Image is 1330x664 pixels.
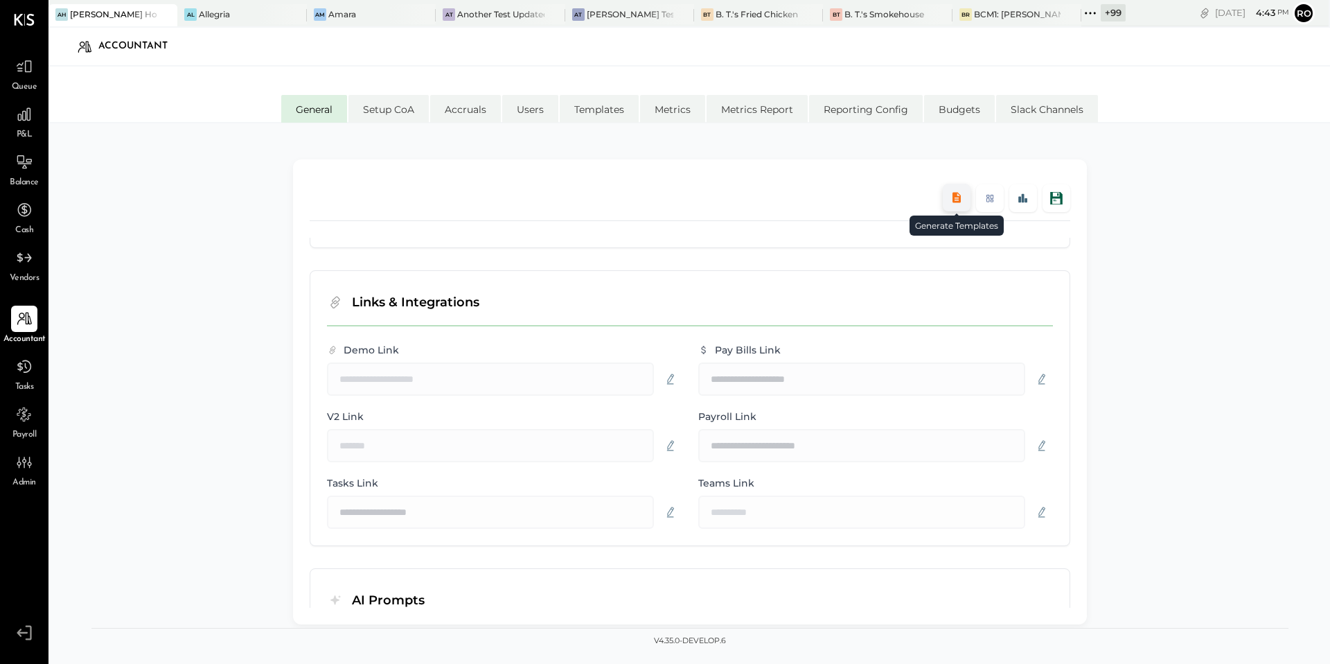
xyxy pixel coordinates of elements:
[1,353,48,394] a: Tasks
[1009,184,1037,212] button: Generate Reports
[716,8,798,20] div: B. T.'s Fried Chicken
[640,95,705,123] li: Metrics
[1,101,48,141] a: P&L
[1,53,48,94] a: Queue
[1031,368,1053,390] button: Edit payment link
[830,8,842,21] div: BT
[1,245,48,285] a: Vendors
[1198,6,1212,20] div: copy link
[844,8,924,20] div: B. T.'s Smokehouse
[1215,6,1289,19] div: [DATE]
[701,8,713,21] div: BT
[996,95,1098,123] li: Slack Channels
[184,8,197,21] div: Al
[352,288,479,317] h3: Links & Integrations
[659,368,682,390] button: Edit demo link
[924,95,995,123] li: Budgets
[314,8,326,21] div: Am
[327,410,682,423] label: V2 Link
[1031,501,1053,523] button: Edit teams link
[1101,4,1126,21] div: + 99
[12,477,36,489] span: Admin
[1,306,48,346] a: Accountant
[587,8,673,20] div: [PERSON_NAME] Test Create
[443,8,455,21] div: AT
[698,343,1053,357] label: Pay Bills Link
[15,381,34,394] span: Tasks
[12,429,37,442] span: Payroll
[327,476,682,490] label: Tasks Link
[1,197,48,237] a: Cash
[457,8,544,20] div: Another Test Updated
[12,81,37,94] span: Queue
[352,586,425,615] h3: AI Prompts
[1043,184,1070,212] button: Save Location
[572,8,585,21] div: AT
[348,95,429,123] li: Setup CoA
[974,8,1061,20] div: BCM1: [PERSON_NAME] Kitchen Bar Market
[15,225,33,237] span: Cash
[3,333,46,346] span: Accountant
[707,95,808,123] li: Metrics Report
[98,35,181,58] div: Accountant
[430,95,501,123] li: Accruals
[1,401,48,442] a: Payroll
[1293,2,1315,24] button: Ro
[17,129,33,141] span: P&L
[328,8,356,20] div: Amara
[560,95,639,123] li: Templates
[959,8,972,21] div: BR
[943,184,970,211] button: Generate Templates
[502,95,558,123] li: Users
[698,410,1053,423] label: Payroll Link
[1,149,48,189] a: Balance
[70,8,157,20] div: [PERSON_NAME] Hoboken
[281,95,347,123] li: General
[698,476,1053,490] label: Teams Link
[199,8,230,20] div: Allegria
[1,449,48,489] a: Admin
[10,177,39,189] span: Balance
[327,343,682,357] label: Demo Link
[659,435,682,457] button: Edit V2 link
[55,8,68,21] div: AH
[809,95,923,123] li: Reporting Config
[976,184,1004,212] button: Generate Dashboard
[10,272,39,285] span: Vendors
[654,636,726,647] div: v 4.35.0-develop.6
[659,501,682,523] button: Edit tasks link
[1031,435,1053,457] button: Edit payroll link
